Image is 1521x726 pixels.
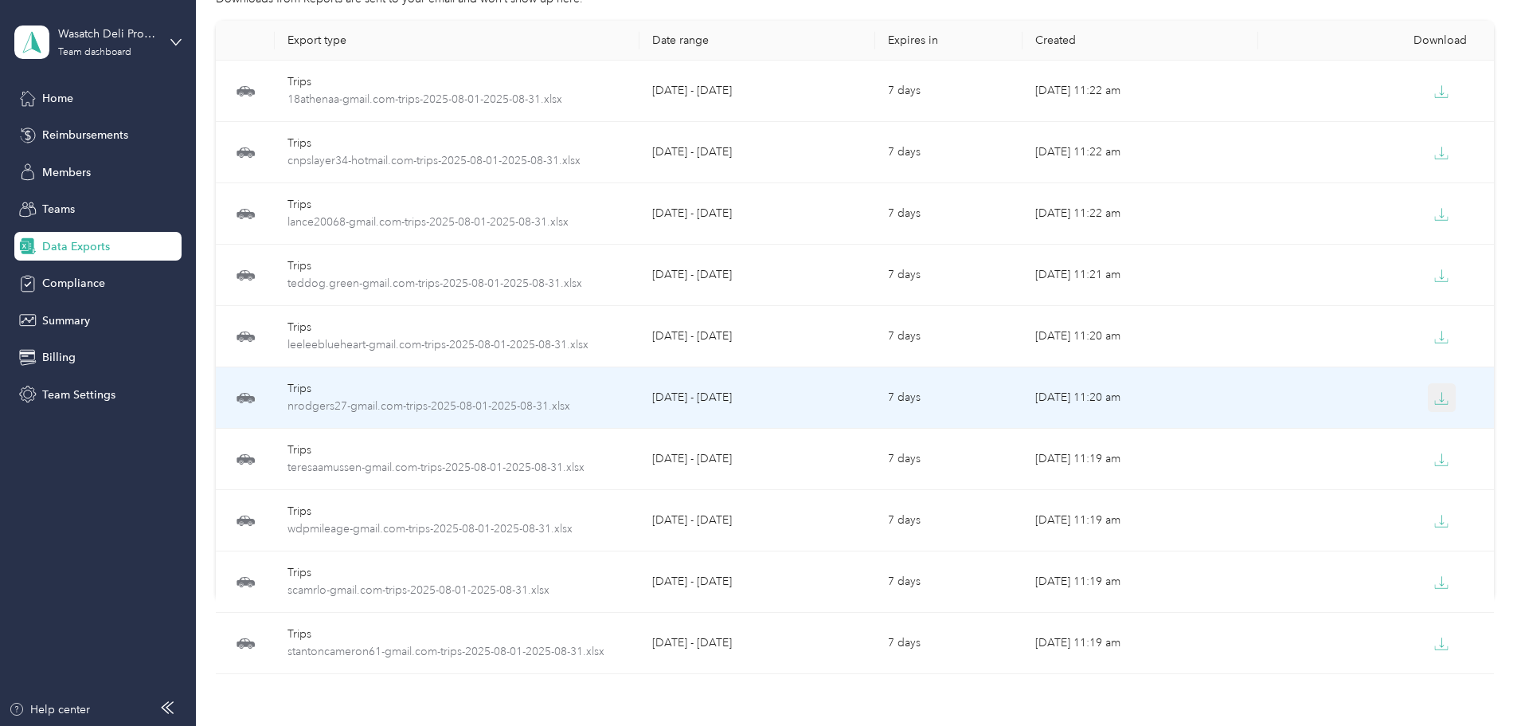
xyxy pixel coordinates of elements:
[287,380,627,398] div: Trips
[1022,490,1258,551] td: [DATE] 11:19 am
[1022,61,1258,122] td: [DATE] 11:22 am
[42,90,73,107] span: Home
[42,127,128,143] span: Reimbursements
[1022,551,1258,613] td: [DATE] 11:19 am
[58,48,131,57] div: Team dashboard
[287,135,627,152] div: Trips
[1022,613,1258,674] td: [DATE] 11:19 am
[287,441,627,459] div: Trips
[42,238,110,255] span: Data Exports
[875,61,1022,122] td: 7 days
[287,459,627,477] span: teresaamussen-gmail.com-trips-2025-08-01-2025-08-31.xlsx
[287,564,627,582] div: Trips
[639,613,875,674] td: [DATE] - [DATE]
[639,367,875,429] td: [DATE] - [DATE]
[1271,33,1481,47] div: Download
[639,429,875,490] td: [DATE] - [DATE]
[1022,245,1258,306] td: [DATE] 11:21 am
[875,367,1022,429] td: 7 days
[639,490,875,551] td: [DATE] - [DATE]
[287,520,627,538] span: wdpmileage-gmail.com-trips-2025-08-01-2025-08-31.xlsx
[287,73,627,91] div: Trips
[287,275,627,292] span: teddog.green-gmail.com-trips-2025-08-01-2025-08-31.xlsx
[287,196,627,214] div: Trips
[287,91,627,108] span: 18athenaa-gmail.com-trips-2025-08-01-2025-08-31.xlsx
[42,164,91,181] span: Members
[1022,122,1258,183] td: [DATE] 11:22 am
[42,312,90,329] span: Summary
[875,245,1022,306] td: 7 days
[9,701,90,718] button: Help center
[1022,367,1258,429] td: [DATE] 11:20 am
[875,429,1022,490] td: 7 days
[287,398,627,415] span: nrodgers27-gmail.com-trips-2025-08-01-2025-08-31.xlsx
[875,21,1022,61] th: Expires in
[875,306,1022,367] td: 7 days
[287,257,627,275] div: Trips
[1432,637,1521,726] iframe: Everlance-gr Chat Button Frame
[1022,306,1258,367] td: [DATE] 11:20 am
[287,582,627,599] span: scamrlo-gmail.com-trips-2025-08-01-2025-08-31.xlsx
[875,551,1022,613] td: 7 days
[58,26,158,42] div: Wasatch Deli Provisions
[287,152,627,170] span: cnpslayer34-hotmail.com-trips-2025-08-01-2025-08-31.xlsx
[287,626,627,643] div: Trips
[1022,429,1258,490] td: [DATE] 11:19 am
[287,503,627,520] div: Trips
[42,349,76,366] span: Billing
[875,183,1022,245] td: 7 days
[42,387,115,403] span: Team Settings
[639,61,875,122] td: [DATE] - [DATE]
[639,306,875,367] td: [DATE] - [DATE]
[275,21,639,61] th: Export type
[875,490,1022,551] td: 7 days
[875,122,1022,183] td: 7 days
[639,21,875,61] th: Date range
[287,319,627,336] div: Trips
[1022,183,1258,245] td: [DATE] 11:22 am
[639,183,875,245] td: [DATE] - [DATE]
[287,643,627,661] span: stantoncameron61-gmail.com-trips-2025-08-01-2025-08-31.xlsx
[1022,21,1258,61] th: Created
[639,551,875,613] td: [DATE] - [DATE]
[639,122,875,183] td: [DATE] - [DATE]
[639,245,875,306] td: [DATE] - [DATE]
[42,201,75,218] span: Teams
[287,214,627,231] span: lance20068-gmail.com-trips-2025-08-01-2025-08-31.xlsx
[287,336,627,354] span: leeleeblueheart-gmail.com-trips-2025-08-01-2025-08-31.xlsx
[875,613,1022,674] td: 7 days
[42,275,105,292] span: Compliance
